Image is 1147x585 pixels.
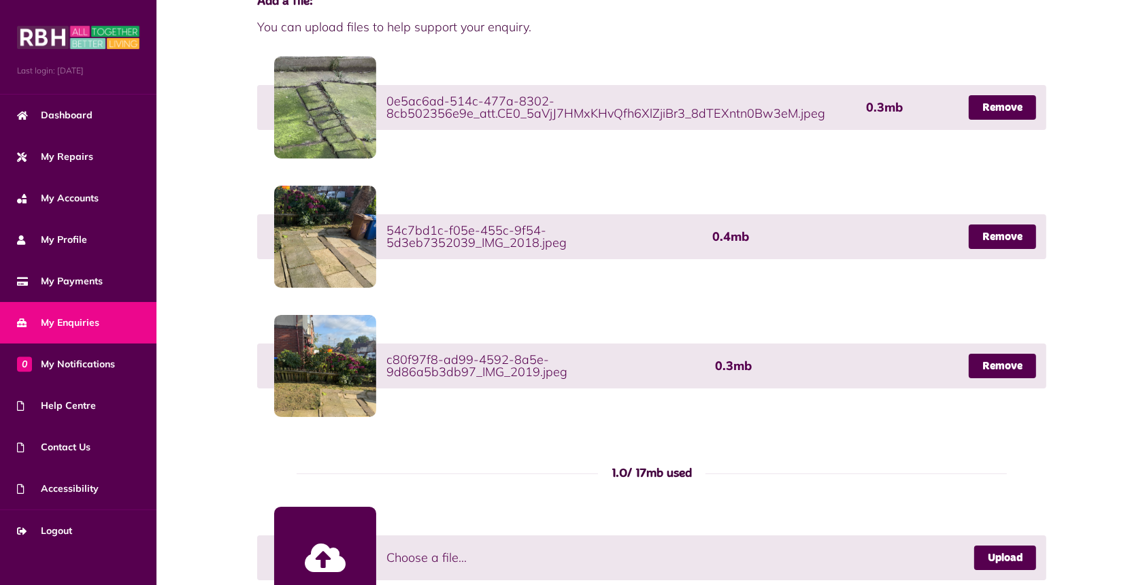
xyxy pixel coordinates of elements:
[257,18,1046,36] span: You can upload files to help support your enquiry.
[386,224,699,249] span: 54c7bd1c-f05e-455c-9f54-5d3eb7352039_IMG_2018.jpeg
[17,357,115,371] span: My Notifications
[17,482,99,496] span: Accessibility
[17,274,103,288] span: My Payments
[598,465,705,483] div: / 17mb used
[17,108,93,122] span: Dashboard
[17,316,99,330] span: My Enquiries
[17,399,96,413] span: Help Centre
[386,548,467,567] span: Choose a file...
[386,354,701,378] span: c80f97f8-ad99-4592-8a5e-9d86a5b3db97_IMG_2019.jpeg
[17,356,32,371] span: 0
[17,191,99,205] span: My Accounts
[974,546,1036,570] a: Upload
[386,95,852,120] span: 0e5ac6ad-514c-477a-8302-8cb502356e9e_att.CE0_5aVjJ7HMxKHvQfh6XlZjiBr3_8dTEXntn0Bw3eM.jpeg
[969,354,1036,378] a: Remove
[612,467,627,480] span: 1.0
[715,360,752,372] span: 0.3mb
[17,150,93,164] span: My Repairs
[17,24,139,51] img: MyRBH
[969,224,1036,249] a: Remove
[866,101,903,114] span: 0.3mb
[17,440,90,454] span: Contact Us
[969,95,1036,120] a: Remove
[17,524,72,538] span: Logout
[17,65,139,77] span: Last login: [DATE]
[712,231,749,243] span: 0.4mb
[17,233,87,247] span: My Profile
